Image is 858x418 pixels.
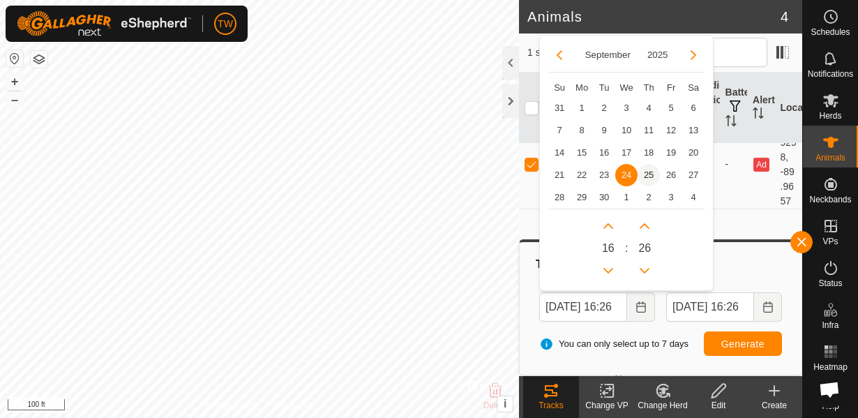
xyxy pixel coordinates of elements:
[720,120,747,209] td: -
[571,97,593,119] td: 1
[725,117,737,128] p-sorticon: Activate to sort
[615,97,638,119] td: 3
[808,70,853,78] span: Notifications
[504,398,506,410] span: i
[691,399,746,412] div: Edit
[593,142,615,164] td: 16
[644,82,654,93] span: Th
[548,142,571,164] td: 14
[818,279,842,288] span: Status
[627,292,655,322] button: Choose Date
[682,142,705,164] td: 20
[580,47,636,63] button: Choose Month
[548,186,571,209] td: 28
[579,399,635,412] div: Change VP
[273,400,315,412] a: Contact Us
[638,142,660,164] td: 18
[548,97,571,119] span: 31
[811,371,848,408] div: Open chat
[720,209,747,415] td: -
[746,399,802,412] div: Create
[720,73,747,144] th: Battery
[775,73,803,144] th: Location
[593,97,615,119] td: 2
[660,164,682,186] td: 26
[682,164,705,186] td: 27
[539,35,714,292] div: Choose Date
[660,119,682,142] td: 12
[615,142,638,164] td: 17
[815,154,845,162] span: Animals
[6,91,23,108] button: –
[660,186,682,209] td: 3
[660,97,682,119] td: 5
[721,338,765,350] span: Generate
[781,6,788,27] span: 4
[527,8,781,25] h2: Animals
[575,82,588,93] span: Mo
[633,260,656,282] p-button: Previous Minute
[667,82,675,93] span: Fr
[660,142,682,164] td: 19
[539,102,550,113] p-sorticon: Activate to sort
[638,119,660,142] td: 11
[571,186,593,209] td: 29
[819,112,841,120] span: Herds
[633,215,656,237] p-button: Next Minute
[747,209,774,415] td: -
[615,164,638,186] span: 24
[523,399,579,412] div: Tracks
[811,28,850,36] span: Schedules
[6,50,23,67] button: Reset Map
[803,377,858,416] a: Help
[593,186,615,209] td: 30
[602,240,615,257] span: 16
[813,363,848,371] span: Heatmap
[704,331,782,356] button: Generate
[571,142,593,164] td: 15
[822,402,839,410] span: Help
[638,186,660,209] span: 2
[17,11,191,36] img: Gallagher Logo
[638,97,660,119] td: 4
[682,119,705,142] td: 13
[599,82,610,93] span: Tu
[218,17,233,31] span: TW
[615,119,638,142] td: 10
[638,240,651,257] span: 26
[666,278,782,292] label: To
[548,164,571,186] span: 21
[615,186,638,209] td: 1
[688,82,699,93] span: Sa
[642,47,674,63] button: Choose Year
[548,44,571,66] button: Previous Month
[204,400,257,412] a: Privacy Policy
[682,44,705,66] button: Next Month
[593,164,615,186] td: 23
[548,119,571,142] td: 7
[638,164,660,186] span: 25
[593,119,615,142] td: 9
[775,120,803,209] td: 34.9298, -89.9657
[682,186,705,209] td: 4
[571,119,593,142] td: 8
[597,260,619,282] p-button: Previous Hour
[822,321,838,329] span: Infra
